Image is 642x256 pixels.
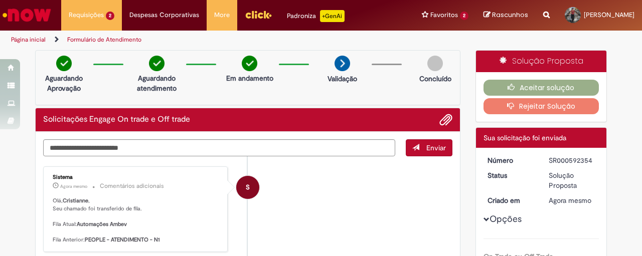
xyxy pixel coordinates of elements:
[430,10,458,20] span: Favoritos
[106,12,114,20] span: 2
[226,73,273,83] p: Em andamento
[11,36,46,44] a: Página inicial
[287,10,345,22] div: Padroniza
[484,133,566,142] span: Sua solicitação foi enviada
[60,183,87,189] span: Agora mesmo
[8,31,420,49] ul: Trilhas de página
[1,5,53,25] img: ServiceNow
[427,56,443,71] img: img-circle-grey.png
[85,236,160,243] b: PEOPLE - ATENDIMENTO - N1
[484,80,599,96] button: Aceitar solução
[67,36,141,44] a: Formulário de Atendimento
[214,10,230,20] span: More
[43,115,190,124] h2: Solicitações Engage On trade e Off trade Histórico de tíquete
[60,183,87,189] time: 29/09/2025 15:36:14
[77,220,127,228] b: Automações Ambev
[492,10,528,20] span: Rascunhos
[100,182,164,190] small: Comentários adicionais
[549,196,591,205] span: Agora mesmo
[129,10,199,20] span: Despesas Corporativas
[43,139,395,156] textarea: Digite sua mensagem aqui...
[480,155,542,165] dt: Número
[69,10,104,20] span: Requisições
[584,11,634,19] span: [PERSON_NAME]
[56,56,72,71] img: check-circle-green.png
[480,170,542,180] dt: Status
[40,73,88,93] p: Aguardando Aprovação
[328,74,357,84] p: Validação
[549,170,595,190] div: Solução Proposta
[245,7,272,22] img: click_logo_yellow_360x200.png
[149,56,165,71] img: check-circle-green.png
[476,51,607,72] div: Solução Proposta
[549,195,595,205] div: 29/09/2025 15:36:07
[484,98,599,114] button: Rejeitar Solução
[53,174,220,180] div: Sistema
[419,74,451,84] p: Concluído
[242,56,257,71] img: check-circle-green.png
[439,113,452,126] button: Adicionar anexos
[484,11,528,20] a: Rascunhos
[549,155,595,165] div: SR000592354
[460,12,468,20] span: 2
[63,197,88,204] b: Cristianne
[480,195,542,205] dt: Criado em
[320,10,345,22] p: +GenAi
[132,73,181,93] p: Aguardando atendimento
[246,175,250,199] span: S
[335,56,350,71] img: arrow-next.png
[53,197,220,244] p: Olá, , Seu chamado foi transferido de fila. Fila Atual: Fila Anterior:
[426,143,446,152] span: Enviar
[406,139,452,156] button: Enviar
[236,176,259,199] div: System
[549,196,591,205] time: 29/09/2025 15:36:07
